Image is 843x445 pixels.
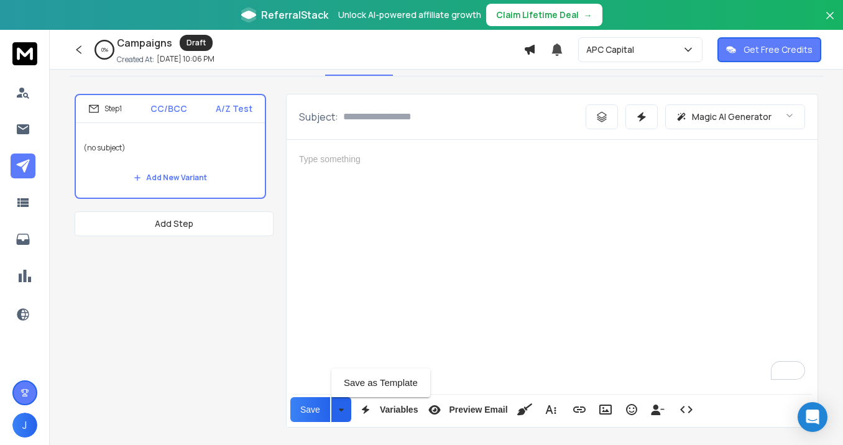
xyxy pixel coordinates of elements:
div: To enrich screen reader interactions, please activate Accessibility in Grammarly extension settings [287,140,818,392]
p: 0 % [101,46,108,53]
div: Draft [180,35,213,51]
button: J [12,413,37,438]
button: Clean HTML [513,397,537,422]
p: Magic AI Generator [692,111,772,123]
div: Step 1 [88,103,122,114]
button: Insert Unsubscribe Link [646,397,670,422]
p: Created At: [117,55,154,65]
p: APC Capital [586,44,639,56]
h1: Campaigns [117,35,172,50]
p: CC/BCC [150,103,187,115]
div: Open Intercom Messenger [798,402,827,432]
span: Preview Email [446,405,510,415]
li: Step1CC/BCCA/Z Test(no subject)Add New Variant [75,94,266,199]
button: More Text [539,397,563,422]
span: Variables [377,405,421,415]
button: Variables [354,397,421,422]
button: Save [290,397,330,422]
p: A/Z Test [216,103,252,115]
button: Add Step [75,211,274,236]
button: Insert Link (⌘K) [568,397,591,422]
button: Insert Image (⌘P) [594,397,617,422]
button: Preview Email [423,397,510,422]
button: Emoticons [620,397,643,422]
a: Save as Template [331,374,430,392]
p: Subject: [299,109,338,124]
button: Magic AI Generator [665,104,805,129]
p: [DATE] 10:06 PM [157,54,214,64]
p: Unlock AI-powered affiliate growth [338,9,481,21]
button: Code View [675,397,698,422]
button: Add New Variant [124,165,217,190]
button: Get Free Credits [717,37,821,62]
button: Claim Lifetime Deal→ [486,4,602,26]
span: → [584,9,592,21]
p: Get Free Credits [744,44,813,56]
button: Close banner [822,7,838,37]
p: (no subject) [83,131,257,165]
span: ReferralStack [261,7,328,22]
